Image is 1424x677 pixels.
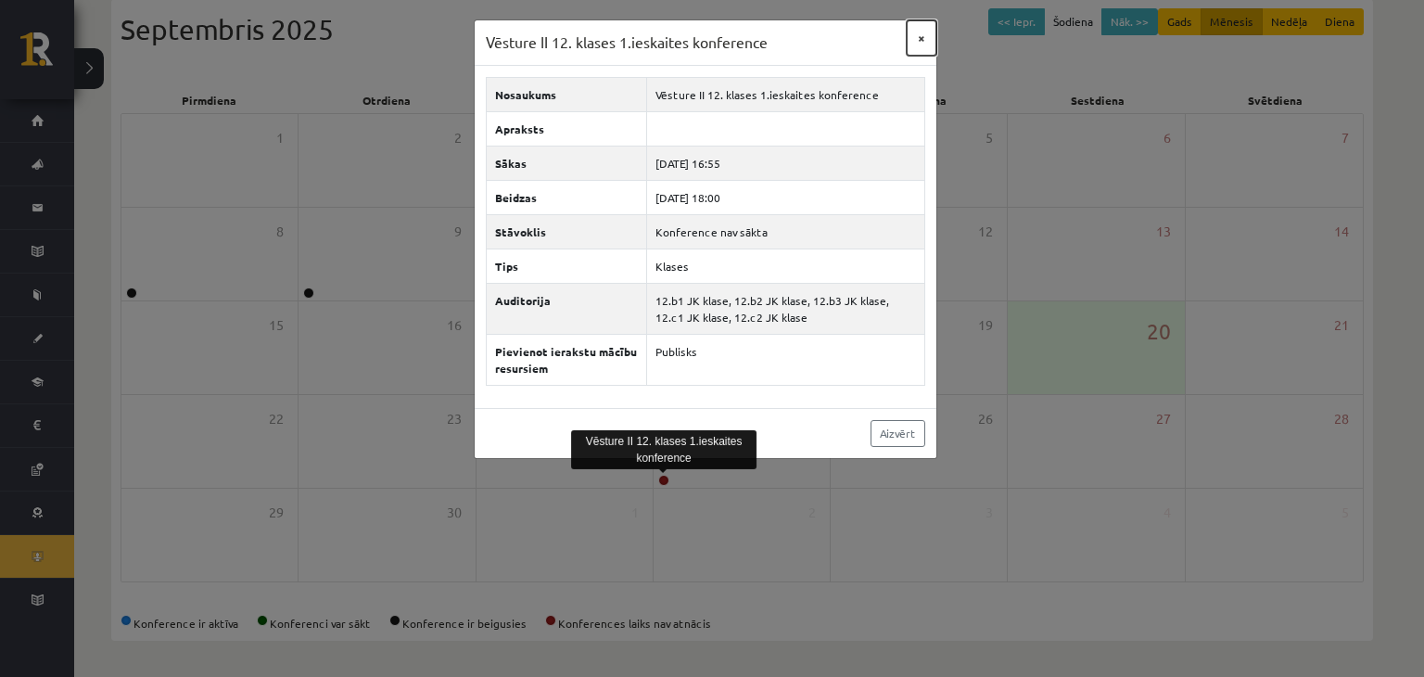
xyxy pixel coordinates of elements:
th: Auditorija [486,283,647,334]
div: Vēsture II 12. klases 1.ieskaites konference [571,430,756,469]
h3: Vēsture II 12. klases 1.ieskaites konference [486,32,768,54]
th: Stāvoklis [486,214,647,249]
td: Konference nav sākta [647,214,924,249]
td: [DATE] 18:00 [647,180,924,214]
td: 12.b1 JK klase, 12.b2 JK klase, 12.b3 JK klase, 12.c1 JK klase, 12.c2 JK klase [647,283,924,334]
td: [DATE] 16:55 [647,146,924,180]
a: Aizvērt [871,420,925,447]
td: Publisks [647,334,924,385]
button: × [907,20,936,56]
td: Vēsture II 12. klases 1.ieskaites konference [647,77,924,111]
th: Pievienot ierakstu mācību resursiem [486,334,647,385]
th: Beidzas [486,180,647,214]
th: Apraksts [486,111,647,146]
th: Nosaukums [486,77,647,111]
th: Tips [486,249,647,283]
th: Sākas [486,146,647,180]
td: Klases [647,249,924,283]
